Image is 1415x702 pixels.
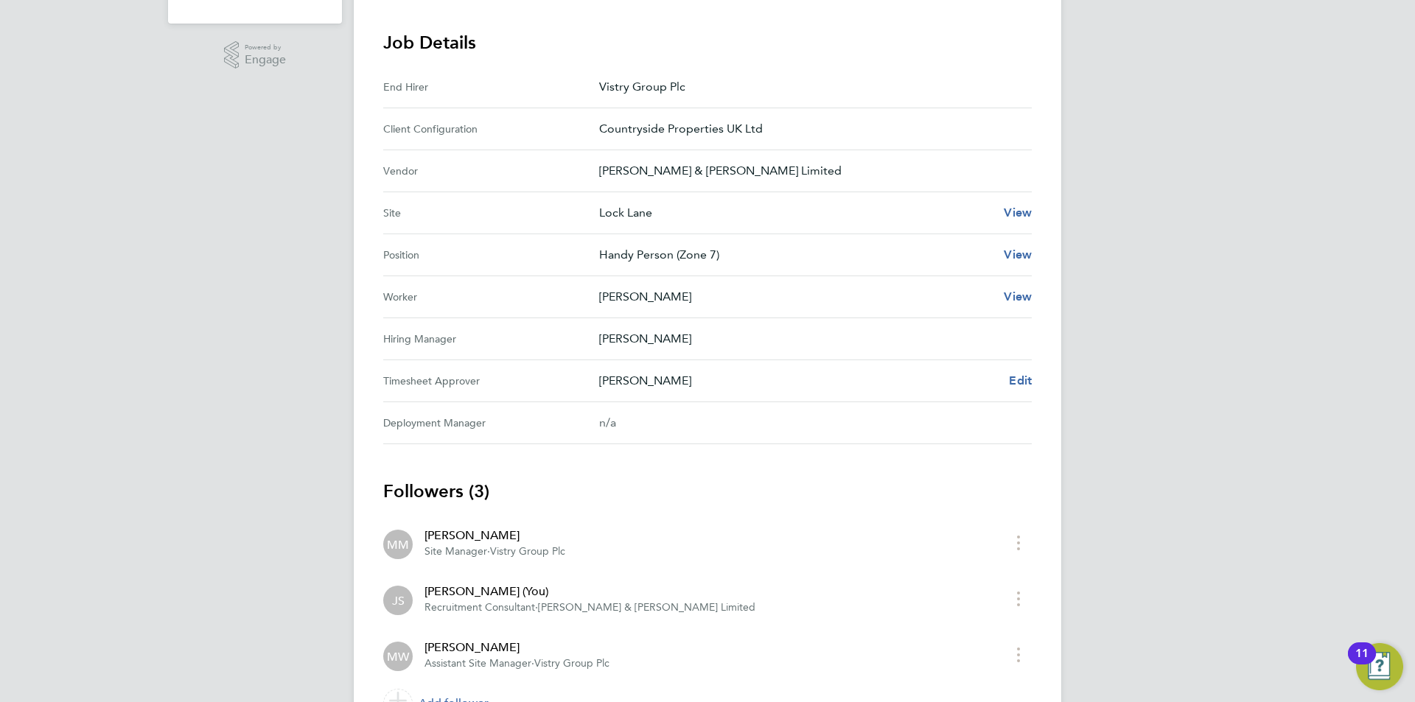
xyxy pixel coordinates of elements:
[383,330,599,348] div: Hiring Manager
[424,527,565,544] div: [PERSON_NAME]
[1004,288,1032,306] a: View
[224,41,287,69] a: Powered byEngage
[424,639,609,656] div: [PERSON_NAME]
[1004,204,1032,222] a: View
[383,372,599,390] div: Timesheet Approver
[424,545,487,558] span: Site Manager
[599,372,997,390] p: [PERSON_NAME]
[383,78,599,96] div: End Hirer
[424,601,535,614] span: Recruitment Consultant
[535,601,538,614] span: ·
[599,330,1020,348] p: [PERSON_NAME]
[383,530,413,559] div: Mark Matthews
[534,657,609,670] span: Vistry Group Plc
[1005,587,1032,610] button: timesheet menu
[599,246,992,264] p: Handy Person (Zone 7)
[383,31,1032,55] h3: Job Details
[1005,531,1032,554] button: timesheet menu
[599,120,1020,138] p: Countryside Properties UK Ltd
[599,162,1020,180] p: [PERSON_NAME] & [PERSON_NAME] Limited
[383,246,599,264] div: Position
[424,657,531,670] span: Assistant Site Manager
[538,601,755,614] span: [PERSON_NAME] & [PERSON_NAME] Limited
[1004,289,1032,303] span: View
[383,642,413,671] div: Mike Walsh
[387,536,409,552] span: MM
[1009,372,1032,390] a: Edit
[487,545,490,558] span: ·
[245,41,286,54] span: Powered by
[1009,373,1032,387] span: Edit
[599,288,992,306] p: [PERSON_NAME]
[383,414,599,432] div: Deployment Manager
[392,592,405,608] span: JS
[1355,653,1369,673] div: 11
[1356,643,1403,690] button: Open Resource Center, 11 new notifications
[383,204,599,222] div: Site
[1004,246,1032,264] a: View
[490,545,565,558] span: Vistry Group Plc
[387,648,409,664] span: MW
[383,162,599,180] div: Vendor
[1004,206,1032,220] span: View
[383,586,413,615] div: Julia Scholes (You)
[599,204,992,222] p: Lock Lane
[383,120,599,138] div: Client Configuration
[383,480,1032,503] h3: Followers (3)
[531,657,534,670] span: ·
[1005,643,1032,666] button: timesheet menu
[599,414,1008,432] div: n/a
[599,78,1020,96] p: Vistry Group Plc
[383,288,599,306] div: Worker
[245,54,286,66] span: Engage
[1004,248,1032,262] span: View
[424,583,755,600] div: [PERSON_NAME] (You)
